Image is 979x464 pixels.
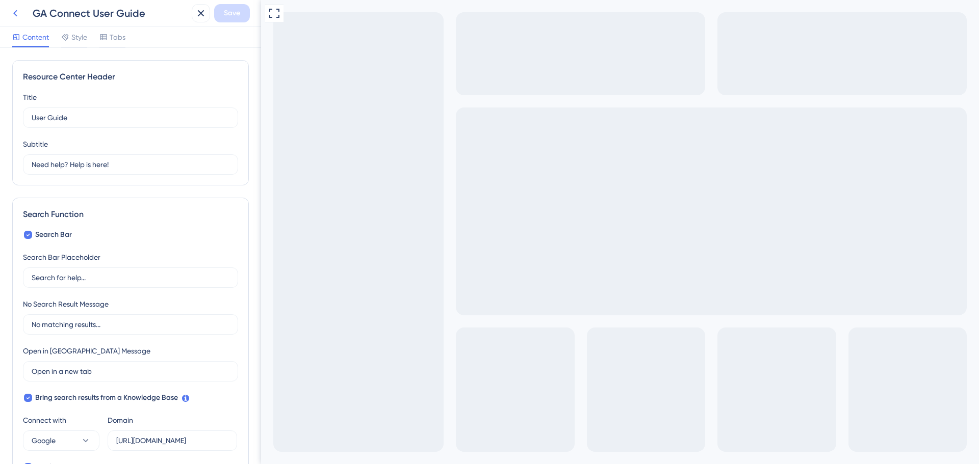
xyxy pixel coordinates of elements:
span: Tabs [110,31,125,43]
span: Content [22,31,49,43]
div: Connect with [23,414,99,426]
div: Search Function [23,208,238,221]
div: Search Bar Placeholder [23,251,100,263]
span: Google [32,434,56,447]
span: Save [224,7,240,19]
button: Save [214,4,250,22]
div: No Search Result Message [23,298,109,310]
div: 3 [55,5,59,13]
span: Style [71,31,87,43]
input: No matching results... [32,319,229,330]
input: Search for help... [32,272,229,283]
div: Subtitle [23,138,48,150]
input: Title [32,112,229,123]
span: Bring search results from a Knowledge Base [35,392,178,404]
div: GA Connect User Guide [33,6,188,20]
input: Open in a new tab [32,366,229,377]
div: Resource Center Header [23,71,238,83]
input: help.userguiding.com [116,435,228,446]
span: Search Bar [35,229,72,241]
span: User Guide [6,3,48,15]
div: Open in [GEOGRAPHIC_DATA] Message [23,345,150,357]
button: Google [23,430,99,451]
div: Domain [108,414,133,426]
div: Title [23,91,37,103]
input: Description [32,159,229,170]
